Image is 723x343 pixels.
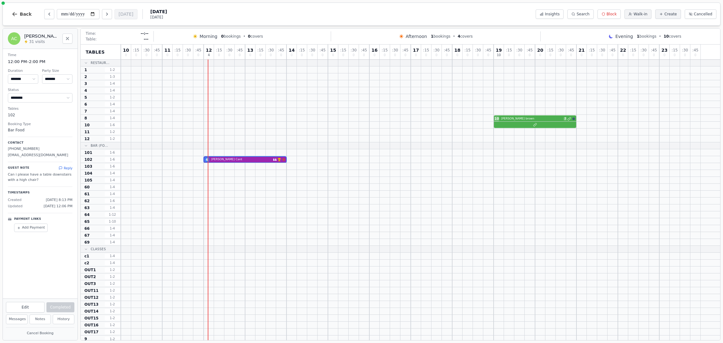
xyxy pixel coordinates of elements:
[84,171,92,176] span: 104
[415,54,417,57] span: 0
[105,88,120,93] span: 1 - 4
[105,67,120,72] span: 1 - 2
[664,34,681,39] span: covers
[8,68,38,74] dt: Duration
[91,143,108,148] span: Bar (Fo...
[91,61,110,65] span: Restaur...
[200,33,217,40] span: Morning
[692,48,698,52] span: : 45
[195,48,201,52] span: : 45
[458,34,473,39] span: covers
[425,54,427,57] span: 0
[84,95,87,100] span: 5
[14,217,41,221] p: Payment Links
[268,48,274,52] span: : 30
[664,34,669,39] span: 10
[640,48,646,52] span: : 30
[632,54,634,57] span: 0
[570,54,572,57] span: 0
[637,34,656,39] span: bookings
[84,295,99,300] span: OUT12
[44,204,72,209] span: [DATE] 12:06 PM
[164,48,170,52] span: 11
[475,48,481,52] span: : 30
[20,12,32,16] span: Back
[208,54,210,57] span: 4
[156,54,158,57] span: 0
[206,48,212,52] span: 12
[353,54,355,57] span: 0
[143,48,149,52] span: : 30
[8,122,72,127] dt: Booking Type
[84,81,87,86] span: 3
[84,274,96,279] span: OUT2
[597,9,621,19] button: Block
[545,12,560,17] span: Insights
[558,48,564,52] span: : 30
[404,54,406,57] span: 0
[536,9,564,19] button: Insights
[150,8,167,15] span: [DATE]
[402,48,408,52] span: : 45
[123,48,129,52] span: 10
[576,12,589,17] span: Search
[332,54,334,57] span: 0
[84,136,90,141] span: 12
[105,240,120,245] span: 1 - 4
[485,48,491,52] span: : 45
[84,323,99,328] span: OUT16
[84,254,89,259] span: c1
[6,330,74,337] button: Cancel Booking
[684,54,686,57] span: 0
[84,150,92,155] span: 101
[216,48,222,52] span: : 15
[309,48,315,52] span: : 30
[105,295,120,300] span: 1 - 2
[8,191,72,195] p: Timestamps
[653,54,655,57] span: 0
[624,9,651,19] button: Walk-in
[86,37,97,42] span: Table:
[278,48,284,52] span: : 45
[630,48,636,52] span: : 15
[84,129,90,135] span: 11
[105,323,120,327] span: 1 - 2
[477,54,479,57] span: 0
[487,54,489,57] span: 0
[392,48,398,52] span: : 30
[659,34,661,39] span: •
[150,15,167,20] span: [DATE]
[86,31,96,36] span: Time:
[84,102,87,107] span: 6
[458,34,460,39] span: 4
[218,54,220,57] span: 0
[527,48,533,52] span: : 45
[249,54,251,57] span: 0
[661,48,667,52] span: 23
[105,316,120,320] span: 1 - 2
[6,302,45,313] button: Edit
[423,48,429,52] span: : 15
[518,54,520,57] span: 0
[84,288,99,293] span: OUT11
[496,48,502,52] span: 19
[84,74,87,79] span: 2
[382,48,388,52] span: : 15
[105,226,120,231] span: 1 - 4
[579,48,585,52] span: 21
[464,48,470,52] span: : 15
[84,226,90,231] span: 66
[187,54,189,57] span: 0
[174,48,180,52] span: : 15
[133,48,139,52] span: : 15
[84,67,87,72] span: 1
[372,48,378,52] span: 16
[663,54,665,57] span: 0
[330,48,336,52] span: 15
[102,9,112,19] button: Next day
[53,314,74,324] button: History
[394,54,396,57] span: 0
[105,136,120,141] span: 1 - 2
[29,39,45,44] span: 31 visits
[42,68,72,74] dt: Party Size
